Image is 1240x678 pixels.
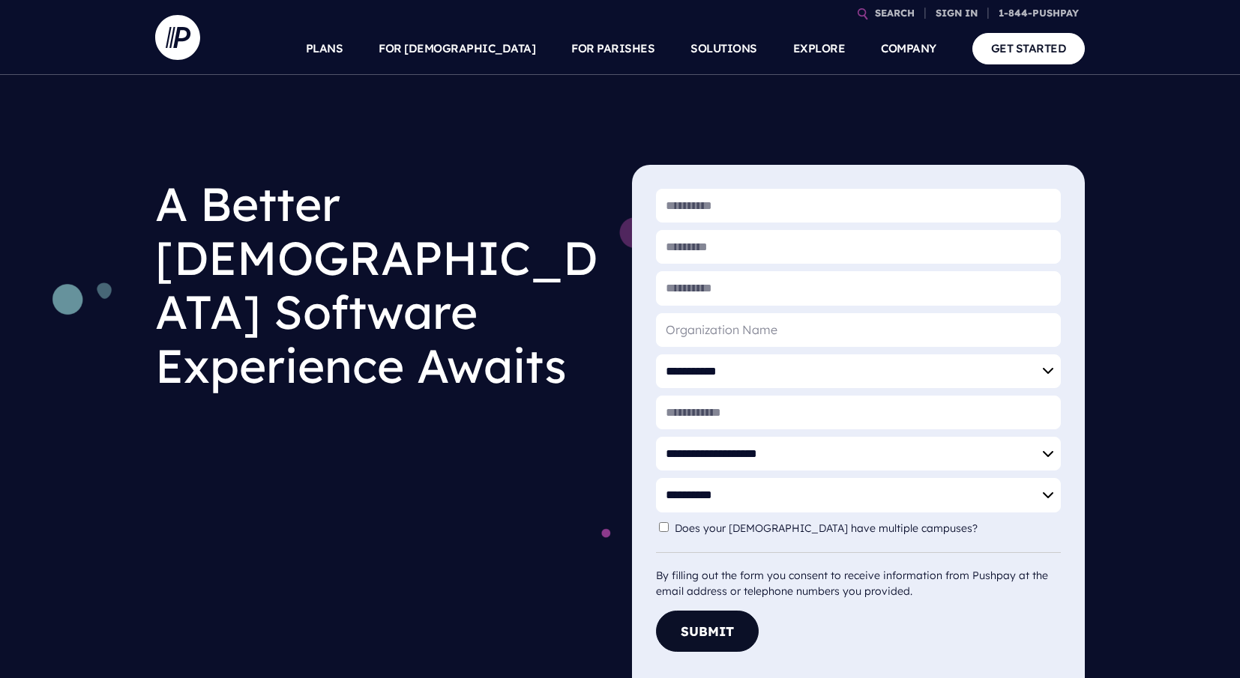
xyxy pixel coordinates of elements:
h1: A Better [DEMOGRAPHIC_DATA] Software Experience Awaits [155,165,608,405]
div: By filling out the form you consent to receive information from Pushpay at the email address or t... [656,552,1061,599]
a: FOR PARISHES [571,22,654,75]
a: FOR [DEMOGRAPHIC_DATA] [379,22,535,75]
a: EXPLORE [793,22,846,75]
a: SOLUTIONS [690,22,757,75]
input: Organization Name [656,313,1061,347]
button: Submit [656,611,759,652]
a: GET STARTED [972,33,1086,64]
label: Does your [DEMOGRAPHIC_DATA] have multiple campuses? [675,522,985,535]
a: PLANS [306,22,343,75]
a: COMPANY [881,22,936,75]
